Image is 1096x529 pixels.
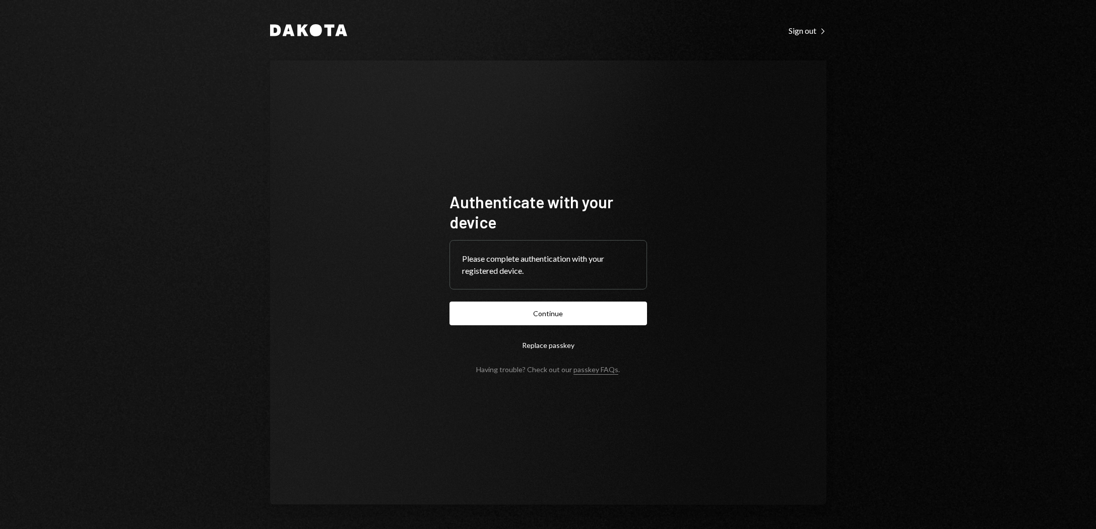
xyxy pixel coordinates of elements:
a: Sign out [789,25,826,36]
h1: Authenticate with your device [449,192,647,232]
div: Having trouble? Check out our . [476,365,620,374]
button: Replace passkey [449,333,647,357]
div: Please complete authentication with your registered device. [462,253,634,277]
a: passkey FAQs [573,365,618,375]
div: Sign out [789,26,826,36]
button: Continue [449,302,647,325]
